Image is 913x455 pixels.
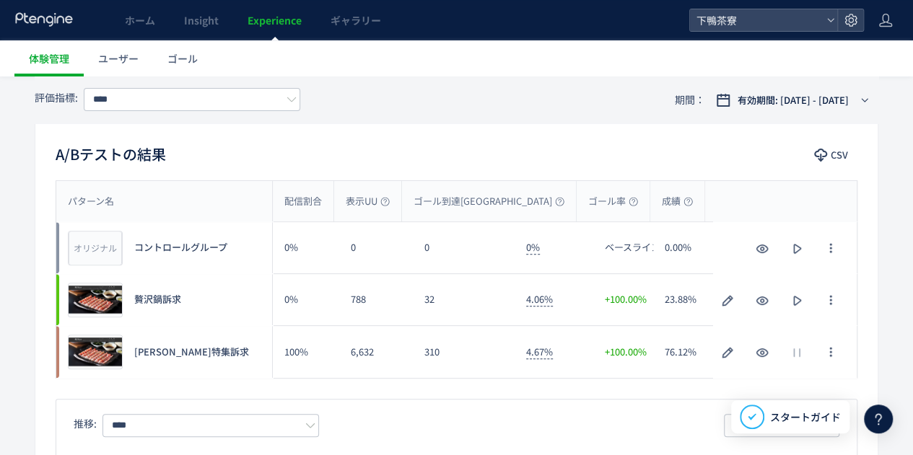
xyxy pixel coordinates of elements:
[134,241,227,255] span: コントロールグループ
[770,410,841,425] span: スタートガイド
[653,222,713,273] div: 0.00%
[35,90,78,105] span: 評価指標:
[413,326,515,378] div: 310
[74,416,97,430] span: 推移:
[331,13,381,27] span: ギャラリー
[69,283,122,317] img: f1ea459e1da9475a3fa3de6b3e5bfd0f1758501096253.jpeg
[273,326,339,378] div: 100%
[56,143,166,166] h2: A/Bテストの結果
[273,274,339,325] div: 0%
[98,51,139,66] span: ユーザー
[69,335,122,368] img: f1ea459e1da9475a3fa3de6b3e5bfd0f1758501096272.jpeg
[125,13,155,27] span: ホーム
[807,143,857,167] button: CSV
[134,345,249,359] span: 秋特集訴求
[414,195,564,208] span: ゴール到達[GEOGRAPHIC_DATA]
[526,345,553,359] span: 4.67%
[707,89,878,112] button: 有効期間: [DATE] - [DATE]
[605,345,647,359] span: +100.00%
[738,93,849,107] span: 有効期間: [DATE] - [DATE]
[692,9,821,31] span: 下鴨茶寮
[605,293,647,306] span: +100.00%
[588,195,638,208] span: ゴール率
[284,195,322,208] span: 配信割合
[248,13,302,27] span: Experience
[346,195,390,208] span: 表示UU
[339,222,413,273] div: 0
[413,222,515,273] div: 0
[675,88,705,112] span: 期間：
[184,13,219,27] span: Insight
[413,274,515,325] div: 32
[653,326,713,378] div: 76.12%
[662,195,693,208] span: 成績
[653,274,713,325] div: 23.88%
[68,195,114,208] span: パターン名
[339,326,413,378] div: 6,632
[134,293,181,306] span: 贅沢鍋訴求
[29,51,69,66] span: 体験管理
[605,241,660,255] span: ベースライン
[526,240,540,255] span: 0%
[339,274,413,325] div: 788
[831,143,848,167] span: CSV
[69,231,122,265] div: オリジナル
[526,292,553,306] span: 4.06%
[273,222,339,273] div: 0%
[167,51,198,66] span: ゴール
